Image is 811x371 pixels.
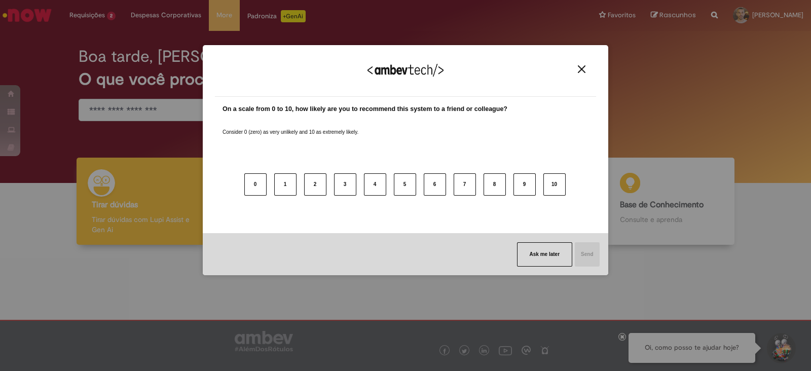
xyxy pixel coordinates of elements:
[424,173,446,196] button: 6
[367,64,444,77] img: Logo Ambevtech
[543,173,566,196] button: 10
[394,173,416,196] button: 5
[513,173,536,196] button: 9
[244,173,267,196] button: 0
[223,117,358,136] label: Consider 0 (zero) as very unlikely and 10 as extremely likely.
[304,173,326,196] button: 2
[575,65,588,73] button: Close
[484,173,506,196] button: 8
[454,173,476,196] button: 7
[578,65,585,73] img: Close
[223,104,507,114] label: On a scale from 0 to 10, how likely are you to recommend this system to a friend or colleague?
[334,173,356,196] button: 3
[364,173,386,196] button: 4
[517,242,572,267] button: Ask me later
[274,173,297,196] button: 1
